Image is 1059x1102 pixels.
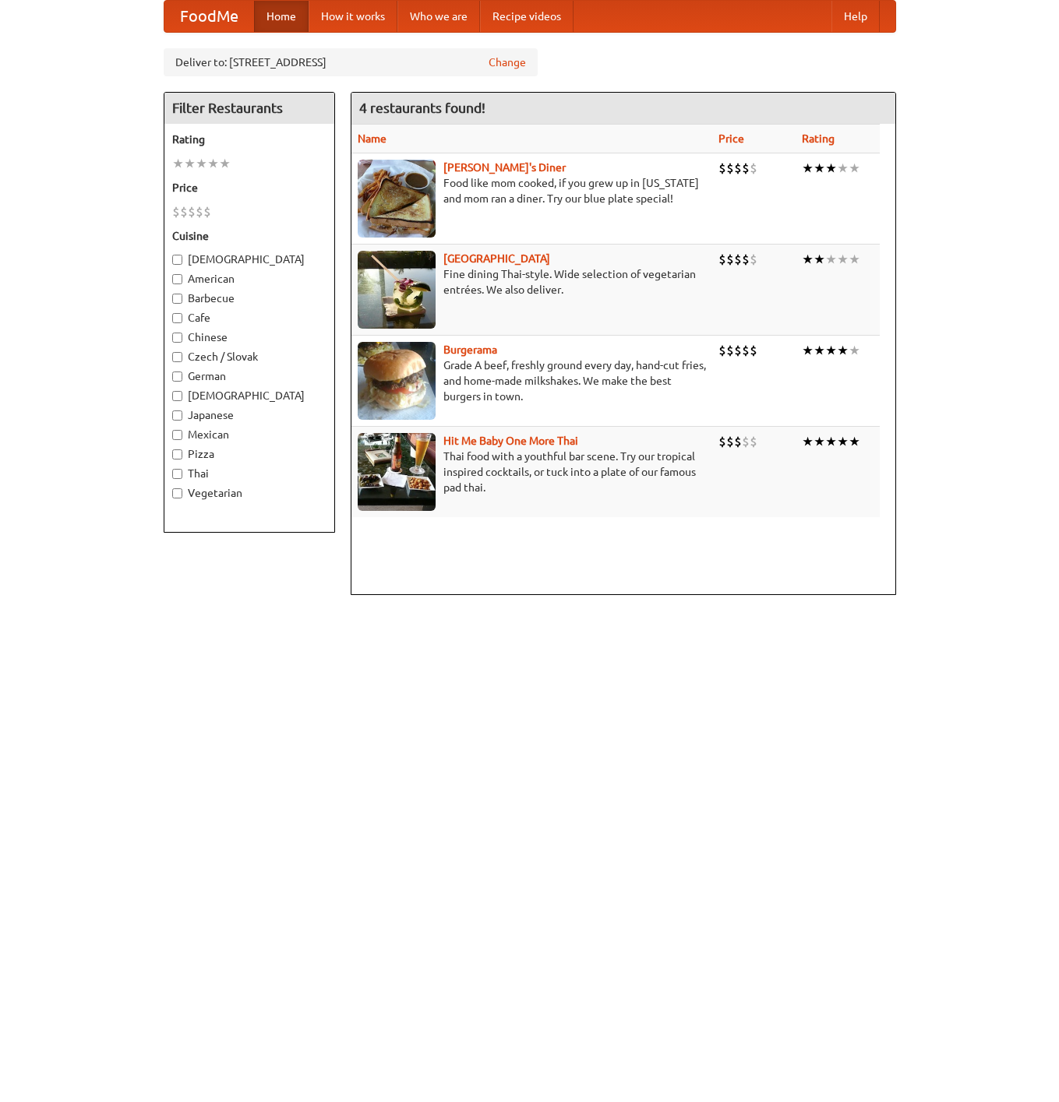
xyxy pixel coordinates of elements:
[196,155,207,172] li: ★
[219,155,231,172] li: ★
[172,446,327,462] label: Pizza
[172,427,327,442] label: Mexican
[164,1,254,32] a: FoodMe
[750,342,757,359] li: $
[825,160,837,177] li: ★
[825,251,837,268] li: ★
[443,252,550,265] a: [GEOGRAPHIC_DATA]
[734,342,742,359] li: $
[164,48,538,76] div: Deliver to: [STREET_ADDRESS]
[718,342,726,359] li: $
[172,466,327,481] label: Thai
[742,251,750,268] li: $
[188,203,196,220] li: $
[837,160,849,177] li: ★
[172,469,182,479] input: Thai
[172,132,327,147] h5: Rating
[802,132,835,145] a: Rating
[814,342,825,359] li: ★
[172,368,327,384] label: German
[172,255,182,265] input: [DEMOGRAPHIC_DATA]
[172,271,327,287] label: American
[750,160,757,177] li: $
[726,342,734,359] li: $
[172,228,327,244] h5: Cuisine
[207,155,219,172] li: ★
[718,433,726,450] li: $
[172,349,327,364] label: Czech / Slovak
[172,290,327,306] label: Barbecue
[718,251,726,268] li: $
[742,433,750,450] li: $
[397,1,480,32] a: Who we are
[750,433,757,450] li: $
[849,342,860,359] li: ★
[172,310,327,326] label: Cafe
[172,180,327,195] h5: Price
[849,433,860,450] li: ★
[358,433,436,511] img: babythai.jpg
[726,160,734,177] li: $
[742,160,750,177] li: $
[358,449,707,495] p: Thai food with a youthful bar scene. Try our tropical inspired cocktails, or tuck into a plate of...
[254,1,309,32] a: Home
[837,342,849,359] li: ★
[358,132,387,145] a: Name
[837,251,849,268] li: ★
[203,203,211,220] li: $
[172,488,182,498] input: Vegetarian
[802,160,814,177] li: ★
[734,160,742,177] li: $
[172,274,182,284] input: American
[358,251,436,329] img: satay.jpg
[802,342,814,359] li: ★
[443,343,497,356] a: Burgerama
[184,155,196,172] li: ★
[172,333,182,343] input: Chinese
[849,160,860,177] li: ★
[480,1,574,32] a: Recipe videos
[726,251,734,268] li: $
[831,1,880,32] a: Help
[172,329,327,345] label: Chinese
[742,342,750,359] li: $
[750,251,757,268] li: $
[489,55,526,70] a: Change
[814,251,825,268] li: ★
[358,342,436,420] img: burgerama.jpg
[802,433,814,450] li: ★
[172,371,182,382] input: German
[309,1,397,32] a: How it works
[172,352,182,362] input: Czech / Slovak
[849,251,860,268] li: ★
[443,435,578,447] a: Hit Me Baby One More Thai
[172,252,327,267] label: [DEMOGRAPHIC_DATA]
[825,433,837,450] li: ★
[172,430,182,440] input: Mexican
[172,313,182,323] input: Cafe
[825,342,837,359] li: ★
[358,266,707,298] p: Fine dining Thai-style. Wide selection of vegetarian entrées. We also deliver.
[734,251,742,268] li: $
[718,132,744,145] a: Price
[172,391,182,401] input: [DEMOGRAPHIC_DATA]
[172,155,184,172] li: ★
[718,160,726,177] li: $
[172,410,182,421] input: Japanese
[172,407,327,423] label: Japanese
[172,388,327,403] label: [DEMOGRAPHIC_DATA]
[814,160,825,177] li: ★
[359,100,485,115] ng-pluralize: 4 restaurants found!
[802,251,814,268] li: ★
[358,160,436,238] img: sallys.jpg
[172,203,180,220] li: $
[358,357,707,404] p: Grade A beef, freshly ground every day, hand-cut fries, and home-made milkshakes. We make the bes...
[180,203,188,220] li: $
[443,161,566,174] a: [PERSON_NAME]'s Diner
[164,93,334,124] h4: Filter Restaurants
[172,294,182,304] input: Barbecue
[837,433,849,450] li: ★
[172,485,327,501] label: Vegetarian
